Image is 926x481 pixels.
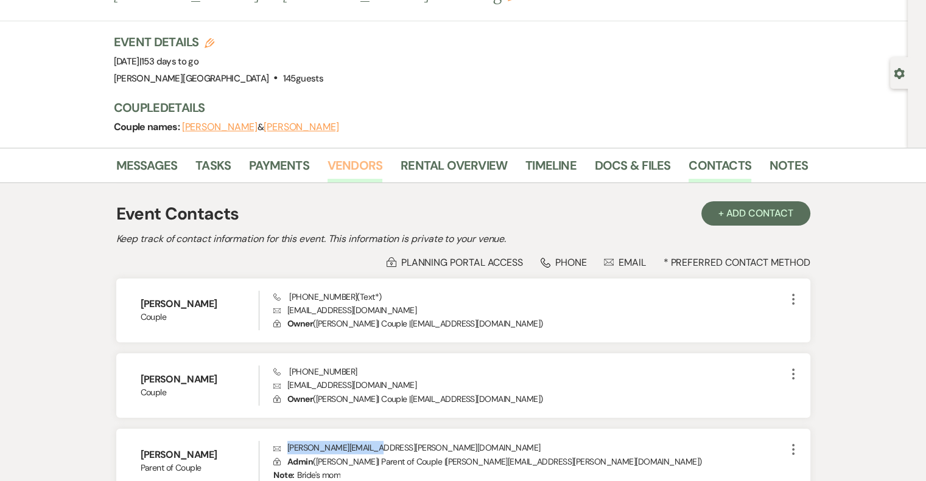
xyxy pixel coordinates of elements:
[273,303,785,317] p: [EMAIL_ADDRESS][DOMAIN_NAME]
[182,121,339,133] span: &
[141,297,259,311] h6: [PERSON_NAME]
[249,156,309,182] a: Payments
[287,393,313,404] span: Owner
[283,72,323,85] span: 145 guests
[273,378,785,392] p: [EMAIL_ADDRESS][DOMAIN_NAME]
[273,469,294,480] strong: Note:
[701,201,810,226] button: + Add Contact
[387,256,523,269] div: Planning Portal Access
[328,156,382,182] a: Vendors
[287,318,313,329] span: Owner
[114,72,269,85] span: [PERSON_NAME][GEOGRAPHIC_DATA]
[689,156,751,182] a: Contacts
[273,441,785,454] p: [PERSON_NAME][EMAIL_ADDRESS][PERSON_NAME][DOMAIN_NAME]
[604,256,646,269] div: Email
[273,455,785,468] p: ( [PERSON_NAME] | Parent of Couple | [PERSON_NAME][EMAIL_ADDRESS][PERSON_NAME][DOMAIN_NAME] )
[141,448,259,462] h6: [PERSON_NAME]
[139,55,198,67] span: |
[264,122,339,132] button: [PERSON_NAME]
[273,317,785,330] p: ( [PERSON_NAME] | Couple | [EMAIL_ADDRESS][DOMAIN_NAME] )
[401,156,507,182] a: Rental Overview
[116,232,810,246] h2: Keep track of contact information for this event. This information is private to your venue.
[141,55,198,67] span: 153 days to go
[141,386,259,399] span: Couple
[114,99,796,116] h3: Couple Details
[287,456,313,467] span: Admin
[195,156,231,182] a: Tasks
[595,156,670,182] a: Docs & Files
[114,55,199,67] span: [DATE]
[141,311,259,324] span: Couple
[116,156,178,182] a: Messages
[525,156,577,182] a: Timeline
[116,201,239,227] h1: Event Contacts
[182,122,258,132] button: [PERSON_NAME]
[541,256,587,269] div: Phone
[770,156,808,182] a: Notes
[141,462,259,474] span: Parent of Couple
[114,120,182,133] span: Couple names:
[273,366,357,377] span: [PHONE_NUMBER]
[273,392,785,406] p: ( [PERSON_NAME] | Couple | [EMAIL_ADDRESS][DOMAIN_NAME] )
[114,33,323,50] h3: Event Details
[273,291,381,302] span: [PHONE_NUMBER] (Text*)
[894,67,905,78] button: Open lead details
[141,373,259,386] h6: [PERSON_NAME]
[116,256,810,269] div: * Preferred Contact Method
